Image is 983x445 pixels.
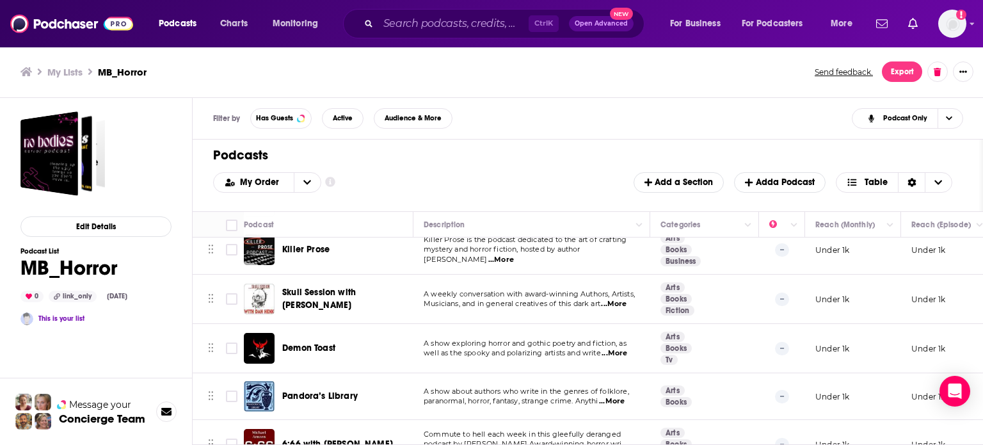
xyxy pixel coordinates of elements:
[903,13,923,35] a: Show notifications dropdown
[815,245,849,255] p: Under 1k
[49,291,97,302] div: link_only
[207,339,215,358] button: Move
[660,343,692,353] a: Books
[47,66,83,78] a: My Lists
[325,176,335,188] a: Show additional information
[15,394,32,410] img: Sydney Profile
[226,343,237,354] span: Toggle select row
[660,397,692,407] a: Books
[660,245,692,255] a: Books
[852,108,963,129] button: Choose View
[150,13,213,34] button: open menu
[831,15,852,33] span: More
[660,233,685,243] a: Arts
[424,396,598,405] span: paranormal, horror, fantasy, strange crime. Anythi
[20,247,132,255] h3: Podcast List
[207,240,215,259] button: Move
[10,12,133,36] img: Podchaser - Follow, Share and Rate Podcasts
[212,13,255,34] a: Charts
[775,342,789,355] p: --
[378,13,529,34] input: Search podcasts, credits, & more...
[836,172,953,193] button: Choose View
[226,391,237,402] span: Toggle select row
[424,430,621,439] span: Commute to hell each week in this gleefully deranged
[213,172,321,193] h2: Choose List sort
[424,235,627,244] span: Killer Prose is the podcast dedicated to the art of crafting
[602,348,627,359] span: ...More
[282,244,330,255] span: Killer Prose
[599,396,625,407] span: ...More
[250,108,312,129] button: Has Guests
[775,390,789,403] p: --
[865,178,888,187] span: Table
[98,66,147,78] h3: MB_Horror
[20,111,105,196] a: MB_Horror
[775,243,789,256] p: --
[38,314,84,323] a: This is your list
[59,412,145,425] h3: Concierge Team
[244,333,275,364] img: Demon Toast
[775,293,789,305] p: --
[670,15,721,33] span: For Business
[424,339,627,348] span: A show exploring horror and gothic poetry and fiction, as
[424,289,635,298] span: A weekly conversation with award-winning Authors, Artists,
[273,15,318,33] span: Monitoring
[69,398,131,411] span: Message your
[883,218,898,233] button: Column Actions
[282,391,358,401] span: Pandora’s Library
[938,10,966,38] img: User Profile
[938,10,966,38] span: Logged in as madeleinelbrownkensington
[898,173,925,192] div: Sort Direction
[644,177,713,188] span: Add a Section
[333,115,353,122] span: Active
[226,244,237,255] span: Toggle select row
[159,15,196,33] span: Podcasts
[956,10,966,20] svg: Add a profile image
[882,61,922,82] button: Export
[601,299,627,309] span: ...More
[244,234,275,265] img: Killer Prose
[20,255,132,280] h1: MB_Horror
[424,299,600,308] span: Musicians, and in general creatives of this dark art
[911,343,945,354] p: Under 1k
[240,178,284,187] span: My Order
[660,305,694,316] a: Fiction
[20,312,33,325] img: Madeleine
[207,289,215,309] button: Move
[632,218,647,233] button: Column Actions
[282,287,356,311] span: Skull Session with [PERSON_NAME]
[35,394,51,410] img: Jules Profile
[220,15,248,33] span: Charts
[385,115,442,122] span: Audience & More
[282,343,335,353] span: Demon Toast
[244,217,274,232] div: Podcast
[939,376,970,407] div: Open Intercom Messenger
[322,108,364,129] button: Active
[214,178,294,187] button: open menu
[787,218,802,233] button: Column Actions
[256,115,293,122] span: Has Guests
[15,413,32,430] img: Jon Profile
[20,291,44,302] div: 0
[742,15,803,33] span: For Podcasters
[488,255,514,265] span: ...More
[911,294,945,305] p: Under 1k
[634,172,724,193] button: Add a Section
[569,16,634,31] button: Open AdvancedNew
[355,9,657,38] div: Search podcasts, credits, & more...
[282,243,330,256] a: Killer Prose
[244,284,275,314] img: Skull Session with Dan Henk
[610,8,633,20] span: New
[660,294,692,304] a: Books
[213,147,952,163] h1: Podcasts
[883,115,927,122] span: Podcast Only
[213,114,240,123] h3: Filter by
[661,13,737,34] button: open menu
[660,355,678,365] a: Tv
